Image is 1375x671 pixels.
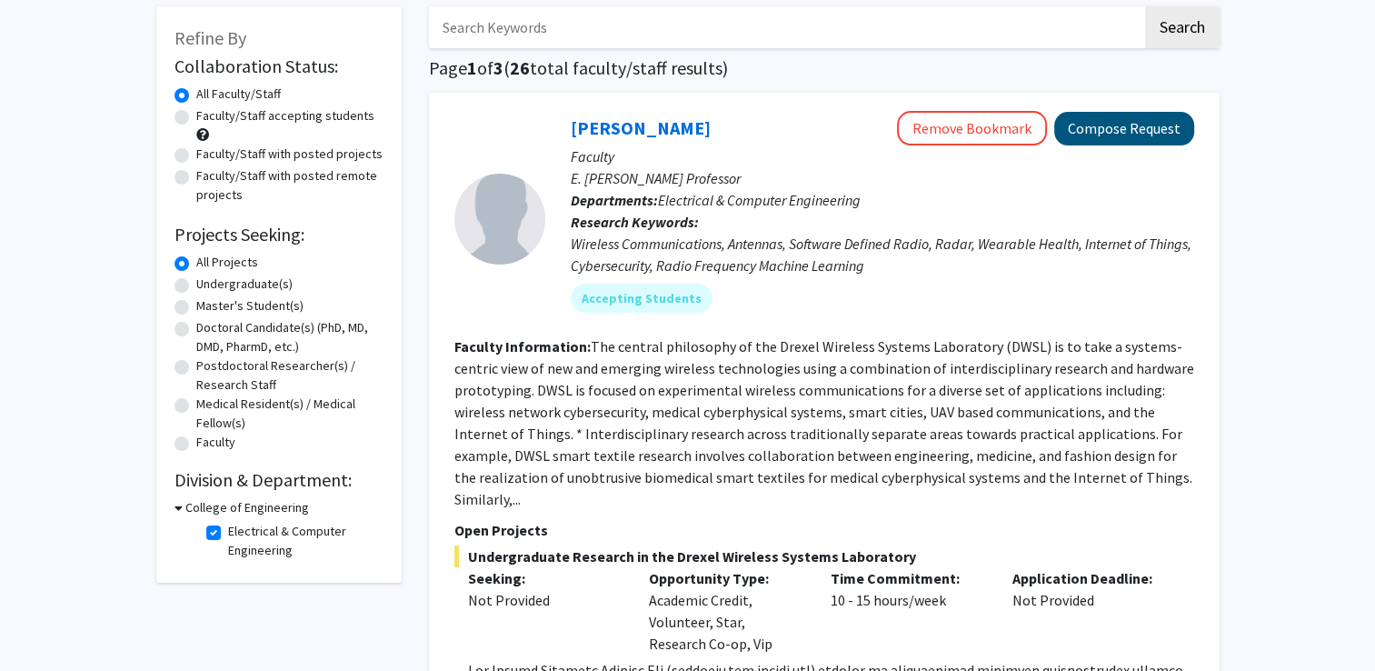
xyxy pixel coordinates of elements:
label: All Projects [196,253,258,272]
mat-chip: Accepting Students [571,284,712,313]
fg-read-more: The central philosophy of the Drexel Wireless Systems Laboratory (DWSL) is to take a systems-cent... [454,337,1194,508]
span: Undergraduate Research in the Drexel Wireless Systems Laboratory [454,546,1194,567]
button: Remove Bookmark [897,111,1047,145]
div: Not Provided [468,589,623,611]
input: Search Keywords [429,6,1142,48]
span: 26 [510,56,530,79]
label: Medical Resident(s) / Medical Fellow(s) [196,395,384,433]
iframe: Chat [14,589,77,657]
p: Opportunity Type: [649,567,803,589]
a: [PERSON_NAME] [571,116,711,139]
label: Postdoctoral Researcher(s) / Research Staff [196,356,384,395]
button: Compose Request to Kapil Dandekar [1054,112,1194,145]
p: E. [PERSON_NAME] Professor [571,167,1194,189]
span: 1 [467,56,477,79]
h3: College of Engineering [185,498,309,517]
b: Research Keywords: [571,213,699,231]
label: Master's Student(s) [196,296,304,315]
label: Faculty/Staff with posted remote projects [196,166,384,205]
p: Time Commitment: [831,567,985,589]
label: All Faculty/Staff [196,85,281,104]
label: Doctoral Candidate(s) (PhD, MD, DMD, PharmD, etc.) [196,318,384,356]
p: Seeking: [468,567,623,589]
label: Faculty/Staff accepting students [196,106,374,125]
div: 10 - 15 hours/week [817,567,999,655]
h1: Page of ( total faculty/staff results) [429,57,1220,79]
h2: Collaboration Status: [174,55,384,77]
div: Not Provided [999,567,1181,655]
label: Faculty [196,433,235,452]
h2: Projects Seeking: [174,224,384,245]
h2: Division & Department: [174,469,384,491]
label: Electrical & Computer Engineering [228,522,379,560]
b: Faculty Information: [454,337,591,356]
button: Search [1145,6,1220,48]
label: Undergraduate(s) [196,275,293,294]
span: Refine By [174,26,246,49]
p: Open Projects [454,519,1194,541]
p: Faculty [571,145,1194,167]
span: Electrical & Computer Engineering [658,191,861,209]
span: 3 [493,56,503,79]
p: Application Deadline: [1012,567,1167,589]
b: Departments: [571,191,658,209]
label: Faculty/Staff with posted projects [196,145,383,164]
div: Wireless Communications, Antennas, Software Defined Radio, Radar, Wearable Health, Internet of Th... [571,233,1194,276]
div: Academic Credit, Volunteer, Star, Research Co-op, Vip [635,567,817,655]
